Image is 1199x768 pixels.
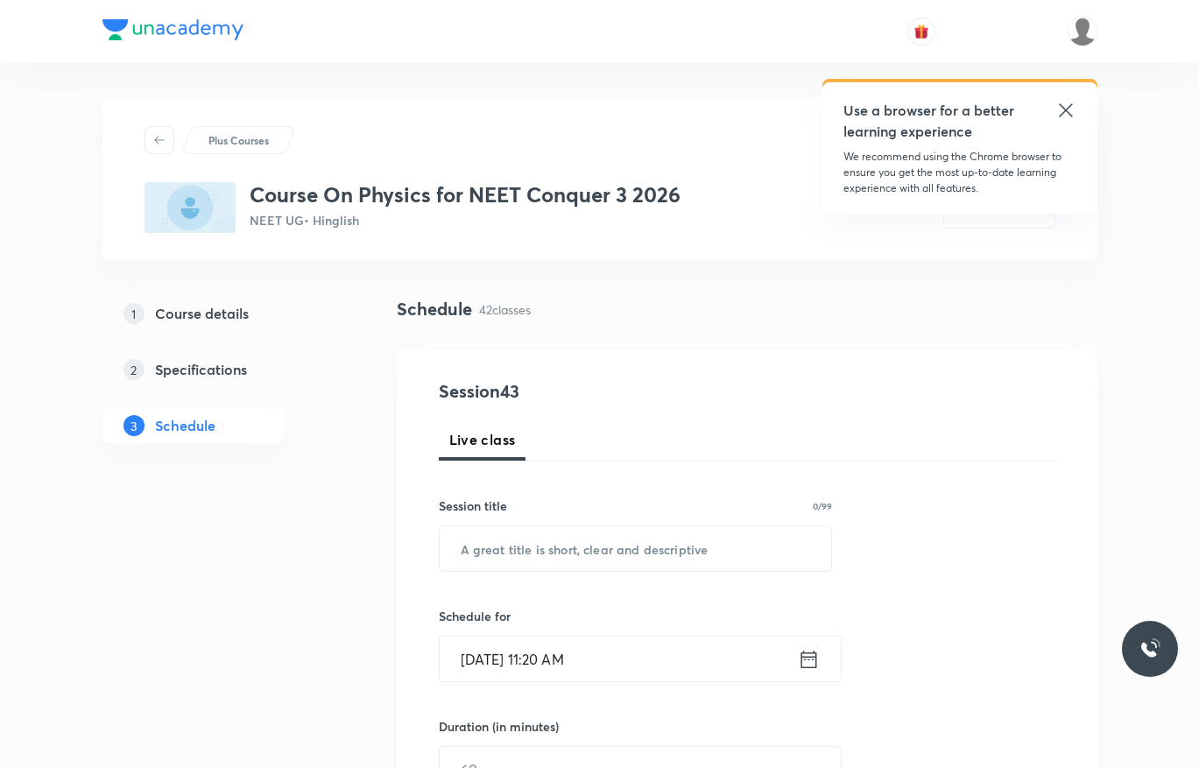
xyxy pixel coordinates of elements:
span: Live class [449,429,516,450]
h6: Session title [439,497,507,515]
p: NEET UG • Hinglish [250,211,681,229]
h6: Duration (in minutes) [439,717,559,736]
a: 2Specifications [102,352,341,387]
img: avatar [913,24,929,39]
h5: Use a browser for a better learning experience [843,100,1018,142]
h5: Specifications [155,359,247,380]
p: 3 [123,415,145,436]
h5: Course details [155,303,249,324]
a: Company Logo [102,19,243,45]
p: We recommend using the Chrome browser to ensure you get the most up-to-date learning experience w... [843,149,1076,196]
a: 1Course details [102,296,341,331]
p: 0/99 [813,502,832,511]
h3: Course On Physics for NEET Conquer 3 2026 [250,182,681,208]
h4: Session 43 [439,378,758,405]
input: A great title is short, clear and descriptive [440,526,832,571]
h5: Schedule [155,415,215,436]
img: aadi Shukla [1068,17,1097,46]
p: 42 classes [479,300,531,319]
p: Plus Courses [208,132,269,148]
img: Company Logo [102,19,243,40]
img: ttu [1139,638,1160,659]
h4: Schedule [397,296,472,322]
button: avatar [907,18,935,46]
img: 188FED6B-91C3-4055-A34F-DFBDF64227D8_plus.png [145,182,236,233]
h6: Schedule for [439,607,833,625]
p: 2 [123,359,145,380]
p: 1 [123,303,145,324]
